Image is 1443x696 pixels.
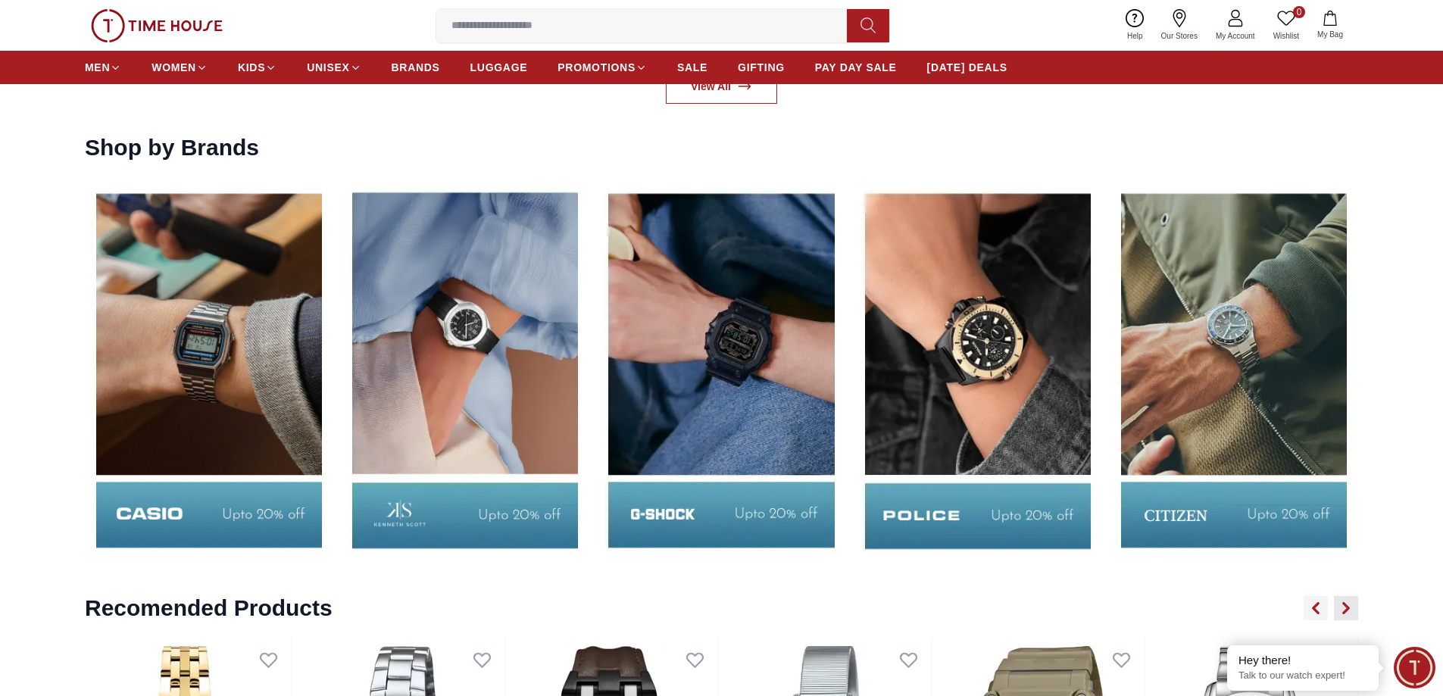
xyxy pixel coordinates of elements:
[470,60,528,75] span: LUGGAGE
[1394,647,1435,688] div: Chat Widget
[815,60,897,75] span: PAY DAY SALE
[1155,30,1204,42] span: Our Stores
[558,60,636,75] span: PROMOTIONS
[738,60,785,75] span: GIFTING
[854,176,1102,565] img: Shop By Brands - Carlton- UAE
[307,60,349,75] span: UNISEX
[1121,30,1149,42] span: Help
[85,134,259,161] h2: Shop by Brands
[85,595,333,622] h2: Recomended Products
[1311,29,1349,40] span: My Bag
[1110,176,1358,565] img: Shop by Brands - Ecstacy - UAE
[815,54,897,81] a: PAY DAY SALE
[1264,6,1308,45] a: 0Wishlist
[392,54,440,81] a: BRANDS
[238,54,276,81] a: KIDS
[1293,6,1305,18] span: 0
[85,176,333,565] img: Shop by Brands - Quantum- UAE
[91,9,223,42] img: ...
[470,54,528,81] a: LUGGAGE
[927,54,1007,81] a: [DATE] DEALS
[1238,669,1367,682] p: Talk to our watch expert!
[151,60,196,75] span: WOMEN
[392,60,440,75] span: BRANDS
[307,54,361,81] a: UNISEX
[677,60,707,75] span: SALE
[151,54,208,81] a: WOMEN
[85,54,121,81] a: MEN
[1308,8,1352,43] button: My Bag
[1152,6,1207,45] a: Our Stores
[1238,653,1367,668] div: Hey there!
[238,60,265,75] span: KIDS
[738,54,785,81] a: GIFTING
[666,69,777,104] a: View All
[1267,30,1305,42] span: Wishlist
[558,54,647,81] a: PROMOTIONS
[1210,30,1261,42] span: My Account
[597,176,845,565] img: Shop By Brands -Tornado - UAE
[677,54,707,81] a: SALE
[341,176,589,565] img: Shop By Brands - Casio- UAE
[85,60,110,75] span: MEN
[1118,6,1152,45] a: Help
[927,60,1007,75] span: [DATE] DEALS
